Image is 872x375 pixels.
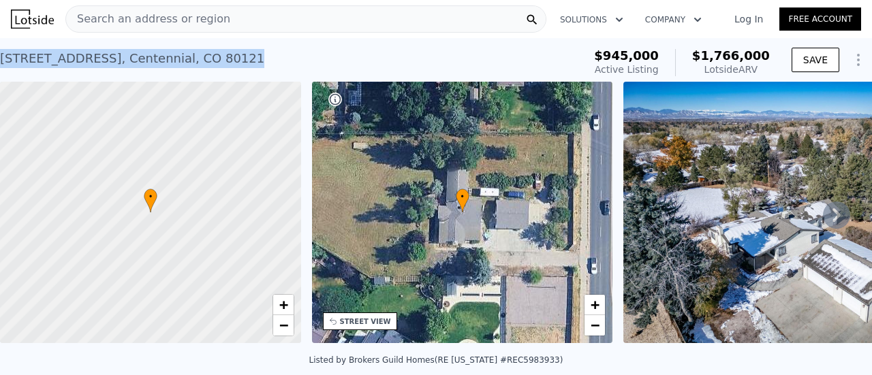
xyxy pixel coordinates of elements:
[279,296,287,313] span: +
[634,7,713,32] button: Company
[456,189,469,212] div: •
[549,7,634,32] button: Solutions
[144,191,157,203] span: •
[66,11,230,27] span: Search an address or region
[692,48,770,63] span: $1,766,000
[692,63,770,76] div: Lotside ARV
[585,315,605,336] a: Zoom out
[845,46,872,74] button: Show Options
[591,296,599,313] span: +
[273,315,294,336] a: Zoom out
[144,189,157,212] div: •
[309,355,563,365] div: Listed by Brokers Guild Homes (RE [US_STATE] #REC5983933)
[11,10,54,29] img: Lotside
[595,64,659,75] span: Active Listing
[279,316,287,333] span: −
[591,316,599,333] span: −
[273,295,294,315] a: Zoom in
[585,295,605,315] a: Zoom in
[718,12,779,26] a: Log In
[456,191,469,203] span: •
[792,48,839,72] button: SAVE
[779,7,861,31] a: Free Account
[594,48,659,63] span: $945,000
[340,316,391,327] div: STREET VIEW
